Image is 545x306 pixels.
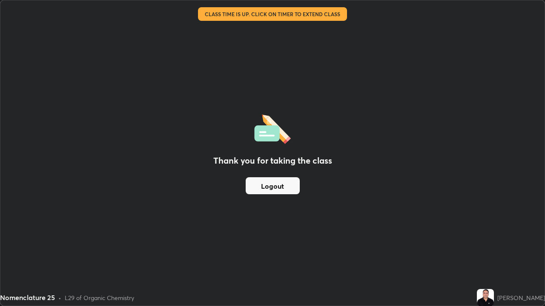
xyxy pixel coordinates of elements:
img: offlineFeedback.1438e8b3.svg [254,112,291,144]
div: L29 of Organic Chemistry [65,293,134,302]
div: [PERSON_NAME] [497,293,545,302]
h2: Thank you for taking the class [213,154,332,167]
img: 215bafacb3b8478da4d7c369939e23a8.jpg [477,289,494,306]
div: • [58,293,61,302]
button: Logout [246,177,300,194]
